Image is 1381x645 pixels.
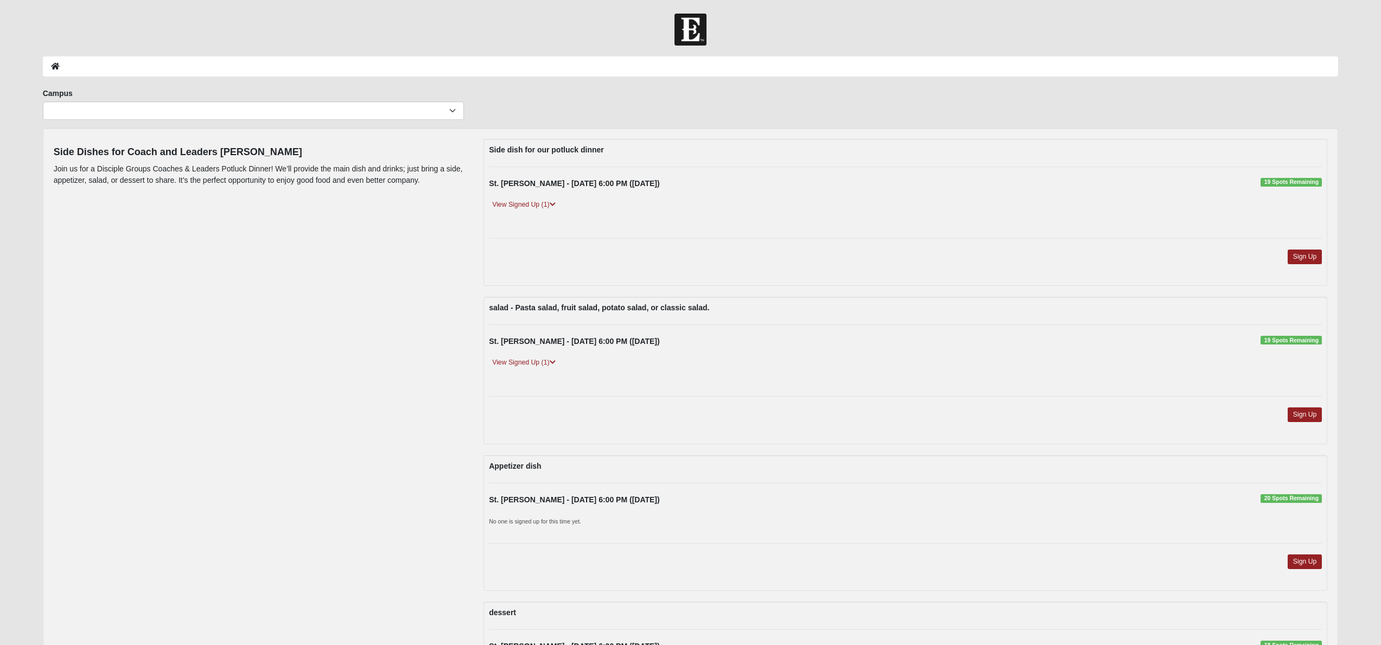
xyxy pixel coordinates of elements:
[1288,250,1322,264] a: Sign Up
[489,145,604,154] strong: Side dish for our potluck dinner
[54,146,468,158] h4: Side Dishes for Coach and Leaders [PERSON_NAME]
[489,518,581,525] small: No one is signed up for this time yet.
[489,337,659,346] strong: St. [PERSON_NAME] - [DATE] 6:00 PM ([DATE])
[54,163,468,186] p: Join us for a Disciple Groups Coaches & Leaders Potluck Dinner! We’ll provide the main dish and d...
[489,357,558,368] a: View Signed Up (1)
[1261,494,1322,503] span: 20 Spots Remaining
[489,303,709,312] strong: salad - Pasta salad, fruit salad, potato salad, or classic salad.
[1288,407,1322,422] a: Sign Up
[489,608,516,617] strong: dessert
[674,14,707,46] img: Church of Eleven22 Logo
[43,88,73,99] label: Campus
[489,495,659,504] strong: St. [PERSON_NAME] - [DATE] 6:00 PM ([DATE])
[1288,554,1322,569] a: Sign Up
[489,462,541,470] strong: Appetizer dish
[1261,336,1322,344] span: 19 Spots Remaining
[1261,178,1322,187] span: 19 Spots Remaining
[489,199,558,210] a: View Signed Up (1)
[489,179,659,188] strong: St. [PERSON_NAME] - [DATE] 6:00 PM ([DATE])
